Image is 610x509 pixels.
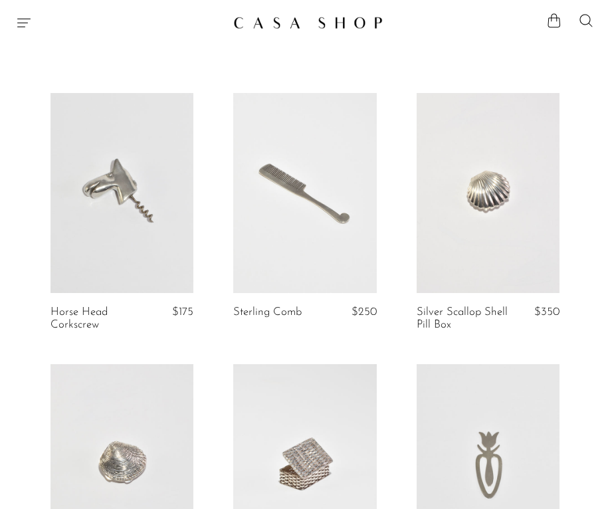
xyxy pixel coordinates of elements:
[534,306,559,318] span: $350
[233,306,302,318] a: Sterling Comb
[417,306,509,331] a: Silver Scallop Shell Pill Box
[172,306,193,318] span: $175
[16,15,32,31] button: Menu
[352,306,377,318] span: $250
[51,306,143,331] a: Horse Head Corkscrew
